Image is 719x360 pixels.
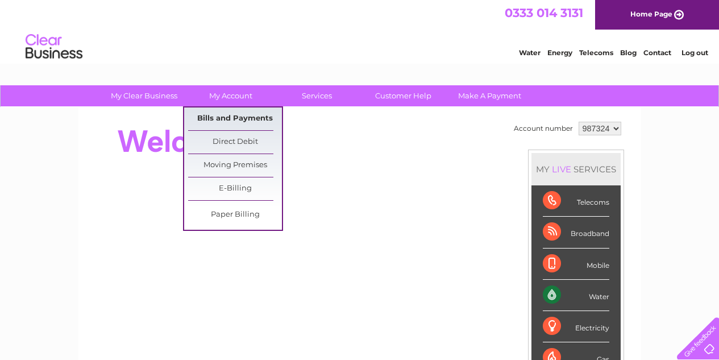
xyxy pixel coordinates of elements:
a: Energy [547,48,572,57]
a: Telecoms [579,48,613,57]
a: Make A Payment [443,85,537,106]
div: LIVE [550,164,573,175]
a: Blog [620,48,637,57]
a: Log out [681,48,708,57]
a: Customer Help [356,85,450,106]
a: E-Billing [188,177,282,200]
div: Telecoms [543,185,609,217]
a: Paper Billing [188,204,282,226]
div: MY SERVICES [531,153,621,185]
div: Clear Business is a trading name of Verastar Limited (registered in [GEOGRAPHIC_DATA] No. 3667643... [92,6,629,55]
td: Account number [511,119,576,138]
div: Electricity [543,311,609,342]
a: Moving Premises [188,154,282,177]
div: Water [543,280,609,311]
a: My Clear Business [97,85,191,106]
a: Contact [643,48,671,57]
a: My Account [184,85,277,106]
a: Direct Debit [188,131,282,154]
img: logo.png [25,30,83,64]
a: Water [519,48,541,57]
a: Bills and Payments [188,107,282,130]
a: 0333 014 3131 [505,6,583,20]
div: Broadband [543,217,609,248]
div: Mobile [543,249,609,280]
a: Services [270,85,364,106]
